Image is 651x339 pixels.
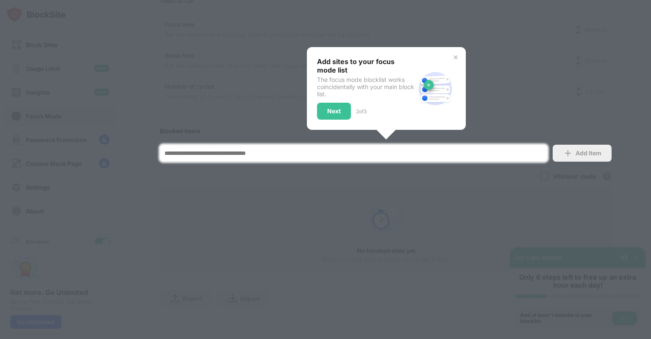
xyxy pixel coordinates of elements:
img: x-button.svg [452,54,459,61]
img: block-site.svg [415,68,456,109]
div: Add sites to your focus mode list [317,57,415,74]
div: Next [327,108,341,115]
div: Add Item [576,150,601,157]
div: The focus mode blocklist works coincidentally with your main block list. [317,76,415,98]
div: 2 of 3 [356,108,367,115]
